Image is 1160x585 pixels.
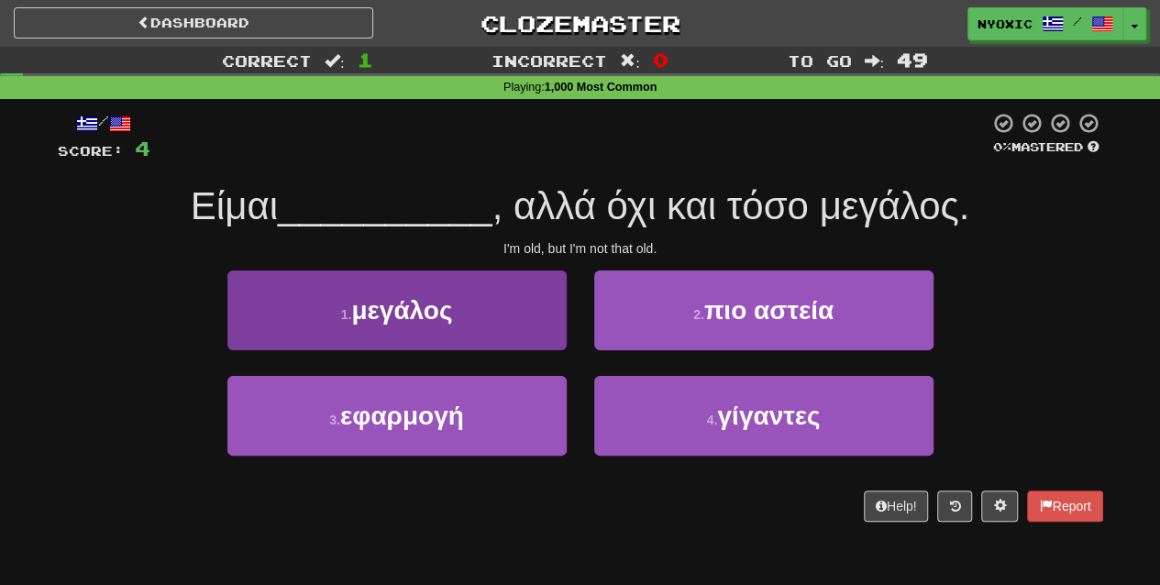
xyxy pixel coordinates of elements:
button: Report [1027,491,1102,522]
span: : [325,53,345,69]
span: Incorrect [492,51,607,70]
span: Είμαι [191,184,278,227]
small: 2 . [693,307,704,322]
span: / [1073,15,1082,28]
button: Round history (alt+y) [937,491,972,522]
a: Clozemaster [401,7,760,39]
small: 4 . [707,413,718,427]
span: Correct [222,51,312,70]
small: 3 . [329,413,340,427]
strong: 1,000 Most Common [545,81,657,94]
span: 49 [897,49,928,71]
a: Dashboard [14,7,373,39]
div: / [58,112,150,135]
button: Help! [864,491,929,522]
span: Nyoxic [978,16,1033,32]
button: 2.πιο αστεία [594,270,934,350]
span: : [864,53,884,69]
span: εφαρμογή [340,402,464,430]
span: To go [787,51,851,70]
button: 4.γίγαντες [594,376,934,456]
span: Score: [58,143,124,159]
span: : [620,53,640,69]
span: 0 [653,49,668,71]
button: 3.εφαρμογή [227,376,567,456]
small: 1 . [341,307,352,322]
span: __________ [278,184,492,227]
div: I'm old, but I'm not that old. [58,239,1103,258]
span: πιο αστεία [704,296,834,325]
div: Mastered [989,139,1103,156]
a: Nyoxic / [967,7,1123,40]
span: , αλλά όχι και τόσο μεγάλος. [492,184,970,227]
span: 1 [358,49,373,71]
button: 1.μεγάλος [227,270,567,350]
span: μεγάλος [351,296,452,325]
span: γίγαντες [717,402,820,430]
span: 4 [135,137,150,160]
span: 0 % [993,139,1011,154]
